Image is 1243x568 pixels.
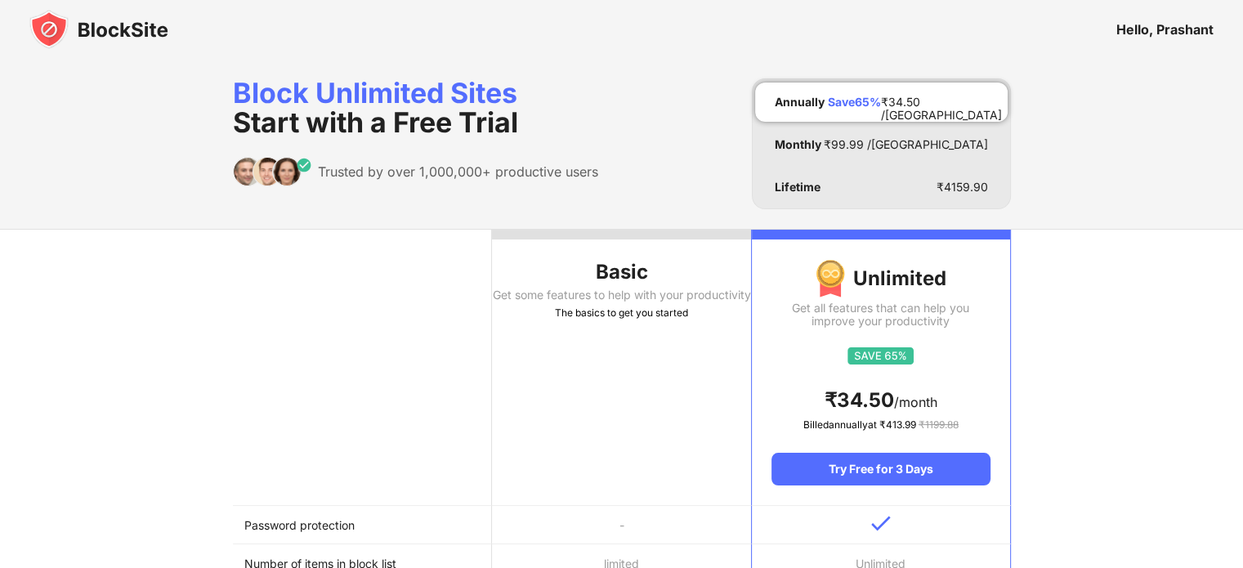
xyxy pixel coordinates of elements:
div: ₹ 34.50 /[GEOGRAPHIC_DATA] [881,96,1002,109]
img: img-premium-medal [816,259,845,298]
div: Unlimited [771,259,990,298]
img: save65.svg [847,347,914,365]
div: Annually [775,96,825,109]
span: Start with a Free Trial [233,105,518,139]
div: Hello, Prashant [1116,21,1214,38]
div: /month [771,387,990,414]
td: Password protection [233,506,492,544]
div: Billed annually at ₹ 413.99 [771,417,990,433]
div: Block Unlimited Sites [233,78,598,137]
span: ₹ 1199.88 [919,418,959,431]
div: The basics to get you started [492,305,751,321]
td: - [492,506,751,544]
div: Lifetime [775,181,820,194]
img: v-blue.svg [871,516,891,531]
div: Basic [492,259,751,285]
div: Monthly [775,138,821,151]
div: Save 65 % [828,96,881,109]
div: ₹ 4159.90 [937,181,988,194]
div: Trusted by over 1,000,000+ productive users [318,163,598,180]
img: trusted-by.svg [233,157,312,186]
div: Get all features that can help you improve your productivity [771,302,990,328]
img: blocksite-icon-black.svg [29,10,168,49]
div: Get some features to help with your productivity [492,288,751,302]
span: ₹ 34.50 [825,388,894,412]
div: ₹ 99.99 /[GEOGRAPHIC_DATA] [824,138,988,151]
div: Try Free for 3 Days [771,453,990,485]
